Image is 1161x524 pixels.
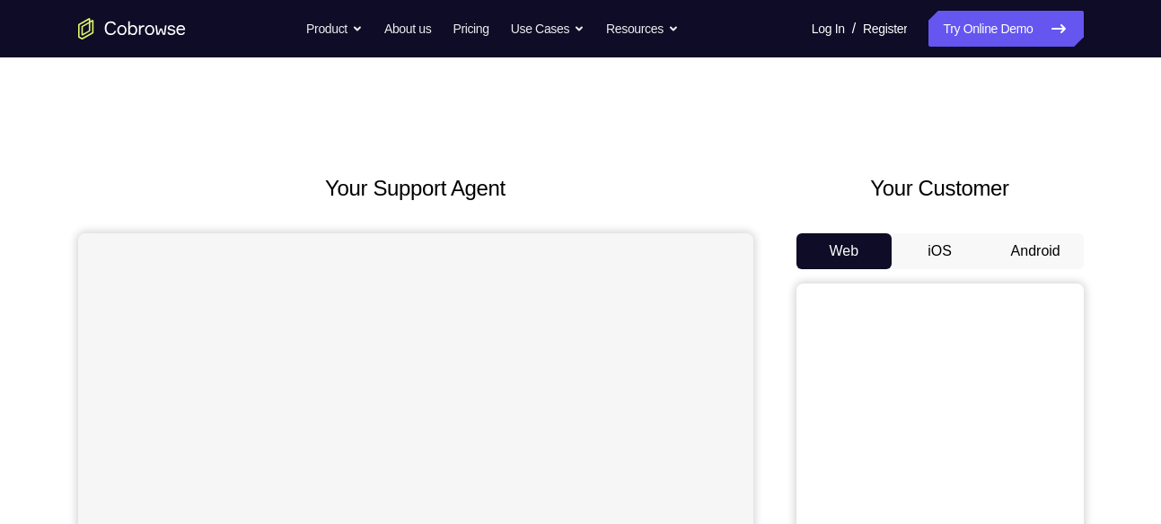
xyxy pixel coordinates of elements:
[852,18,856,39] span: /
[863,11,907,47] a: Register
[78,18,186,39] a: Go to the home page
[796,172,1084,205] h2: Your Customer
[511,11,585,47] button: Use Cases
[606,11,679,47] button: Resources
[78,172,753,205] h2: Your Support Agent
[988,233,1084,269] button: Android
[453,11,488,47] a: Pricing
[796,233,893,269] button: Web
[306,11,363,47] button: Product
[928,11,1083,47] a: Try Online Demo
[892,233,988,269] button: iOS
[384,11,431,47] a: About us
[812,11,845,47] a: Log In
